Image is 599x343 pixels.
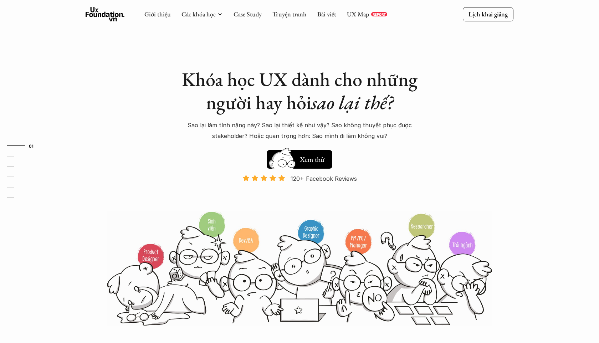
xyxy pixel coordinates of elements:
a: Truyện tranh [272,10,307,18]
p: REPORT [373,12,386,16]
a: Bài viết [317,10,336,18]
h5: Xem thử [299,154,325,164]
a: Lịch khai giảng [463,7,513,21]
p: Lịch khai giảng [469,10,508,18]
a: 01 [7,142,41,150]
a: UX Map [347,10,369,18]
h1: Khóa học UX dành cho những người hay hỏi [175,68,424,114]
p: 120+ Facebook Reviews [291,173,357,184]
a: Case Study [234,10,262,18]
p: Sao lại làm tính năng này? Sao lại thiết kế như vậy? Sao không thuyết phục được stakeholder? Hoặc... [175,120,424,142]
a: Giới thiệu [144,10,171,18]
a: Các khóa học [181,10,216,18]
em: sao lại thế? [311,90,393,115]
a: 120+ Facebook Reviews [236,174,363,210]
a: Xem thử [267,147,332,169]
strong: 01 [29,143,34,148]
